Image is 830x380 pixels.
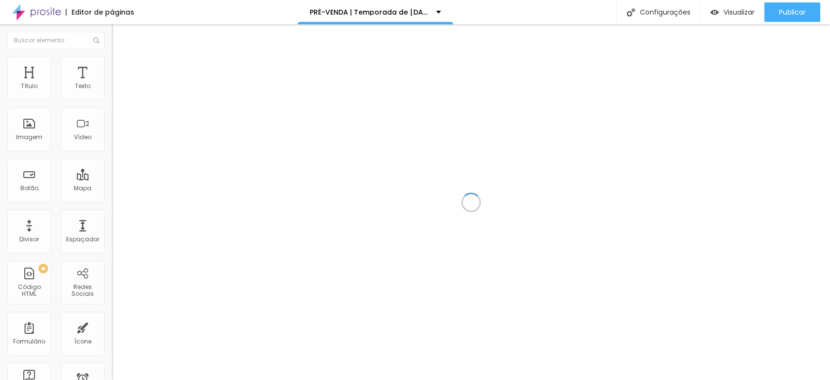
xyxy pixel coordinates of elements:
div: Espaçador [66,236,99,243]
img: Icone [627,8,635,17]
button: Visualizar [701,2,764,22]
div: Redes Sociais [63,284,102,298]
p: PRÉ-VENDA | Temporada de [DATE] - [PERSON_NAME] & [PERSON_NAME] Fotografias [310,9,429,16]
div: Ícone [74,338,91,345]
div: Código HTML [10,284,48,298]
div: Editor de páginas [66,9,134,16]
input: Buscar elemento [7,32,105,49]
div: Mapa [74,185,91,192]
div: Formulário [13,338,45,345]
div: Texto [75,83,90,90]
div: Botão [20,185,38,192]
div: Título [21,83,37,90]
button: Publicar [764,2,820,22]
div: Imagem [16,134,42,141]
div: Divisor [19,236,39,243]
img: view-1.svg [710,8,719,17]
div: Vídeo [74,134,91,141]
span: Visualizar [724,8,755,16]
img: Icone [93,37,99,43]
span: Publicar [779,8,806,16]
